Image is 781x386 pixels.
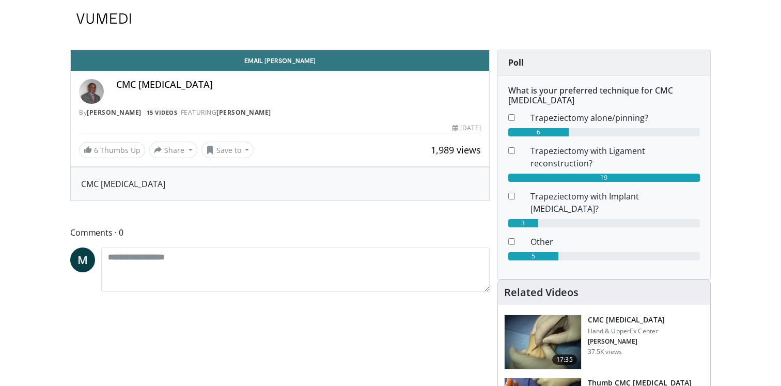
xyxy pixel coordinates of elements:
div: 19 [508,174,700,182]
h4: Related Videos [504,286,579,299]
p: Joe Imbriglia [588,337,665,346]
a: [PERSON_NAME] [87,108,142,117]
div: 5 [508,252,559,260]
button: Share [149,142,197,158]
span: 1,989 views [431,144,481,156]
a: M [70,248,95,272]
h4: CMC [MEDICAL_DATA] [116,79,481,90]
div: CMC [MEDICAL_DATA] [81,178,479,190]
p: 37.5K views [588,348,622,356]
button: Save to [201,142,254,158]
img: Avatar [79,79,104,104]
img: VuMedi Logo [76,13,131,24]
a: 6 Thumbs Up [79,142,145,158]
div: By FEATURING [79,108,481,117]
img: 54618_0000_3.png.150x105_q85_crop-smart_upscale.jpg [505,315,581,369]
a: 17:35 CMC [MEDICAL_DATA] Hand & UpperEx Center [PERSON_NAME] 37.5K views [504,315,704,369]
a: [PERSON_NAME] [216,108,271,117]
dd: Trapeziectomy alone/pinning? [523,112,708,124]
h6: What is your preferred technique for CMC [MEDICAL_DATA] [508,86,700,105]
dd: Trapeziectomy with Ligament reconstruction? [523,145,708,169]
div: 6 [508,128,569,136]
span: 6 [94,145,98,155]
h3: CMC [MEDICAL_DATA] [588,315,665,325]
a: Email [PERSON_NAME] [71,50,489,71]
strong: Poll [508,57,524,68]
dd: Other [523,236,708,248]
div: [DATE] [452,123,480,133]
span: 17:35 [552,354,577,365]
span: Comments 0 [70,226,490,239]
dd: Trapeziectomy with Implant [MEDICAL_DATA]? [523,190,708,215]
a: 15 Videos [143,108,181,117]
p: Hand & UpperEx Center [588,327,665,335]
div: 3 [508,219,539,227]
